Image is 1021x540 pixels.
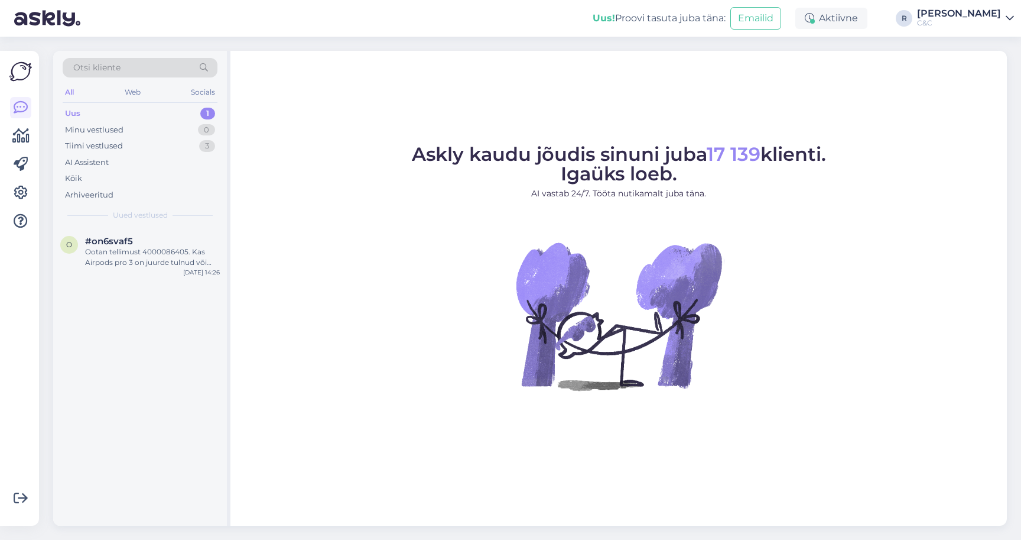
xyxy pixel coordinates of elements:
div: 3 [199,140,215,152]
div: 1 [200,108,215,119]
div: 0 [198,124,215,136]
div: Web [122,85,143,100]
b: Uus! [593,12,615,24]
div: Minu vestlused [65,124,123,136]
div: C&C [917,18,1001,28]
div: [DATE] 14:26 [183,268,220,277]
div: Arhiveeritud [65,189,113,201]
img: Askly Logo [9,60,32,83]
div: Aktiivne [795,8,867,29]
div: Proovi tasuta juba täna: [593,11,726,25]
span: Askly kaudu jõudis sinuni juba klienti. Igaüks loeb. [412,143,826,185]
div: Kõik [65,173,82,185]
span: #on6svaf5 [85,236,133,247]
span: Uued vestlused [113,210,168,221]
span: 17 139 [707,143,760,166]
div: R [896,10,912,27]
div: Tiimi vestlused [65,140,123,152]
img: No Chat active [512,209,725,422]
div: All [63,85,76,100]
div: Uus [65,108,80,119]
div: AI Assistent [65,157,109,169]
span: o [66,240,72,249]
span: Otsi kliente [73,62,121,74]
button: Emailid [730,7,781,30]
a: [PERSON_NAME]C&C [917,9,1014,28]
div: Socials [188,85,217,100]
p: AI vastab 24/7. Tööta nutikamalt juba täna. [412,187,826,200]
div: [PERSON_NAME] [917,9,1001,18]
div: Ootan tellimust 4000086405. Kas Airpods pro 3 on juurde tulnud või millal oodata? [85,247,220,268]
